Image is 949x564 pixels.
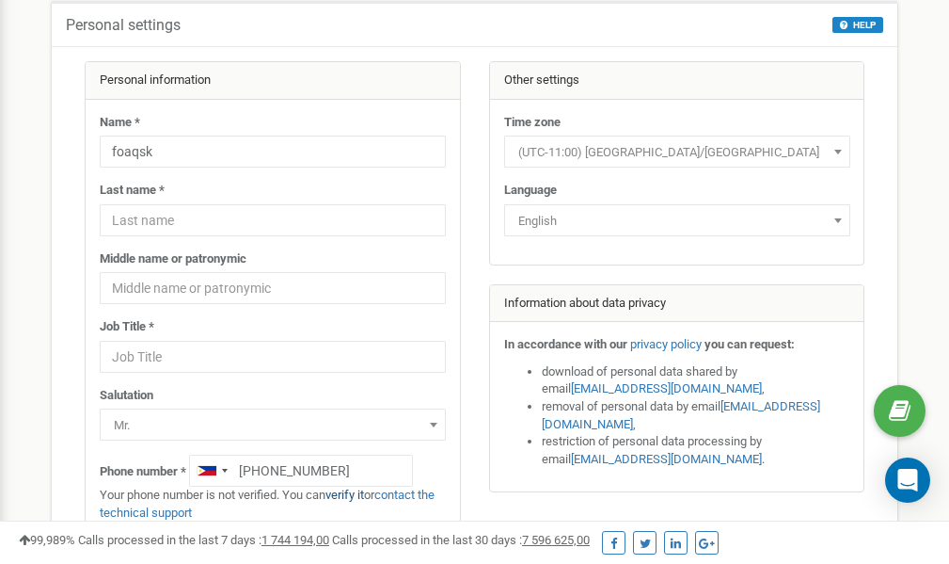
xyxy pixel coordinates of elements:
[504,204,850,236] span: English
[630,337,702,351] a: privacy policy
[100,387,153,405] label: Salutation
[66,17,181,34] h5: Personal settings
[542,398,850,433] li: removal of personal data by email ,
[511,208,844,234] span: English
[100,341,446,373] input: Job Title
[704,337,795,351] strong: you can request:
[504,114,561,132] label: Time zone
[100,409,446,441] span: Mr.
[490,285,864,323] div: Information about data privacy
[542,433,850,468] li: restriction of personal data processing by email .
[571,381,762,395] a: [EMAIL_ADDRESS][DOMAIN_NAME]
[100,488,435,520] a: contact the technical support
[511,139,844,166] span: (UTC-11:00) Pacific/Midway
[100,318,154,336] label: Job Title *
[100,182,165,200] label: Last name *
[504,337,627,351] strong: In accordance with our
[100,136,446,168] input: Name
[106,412,439,439] span: Mr.
[100,272,446,304] input: Middle name or patronymic
[261,533,329,547] u: 1 744 194,00
[542,399,820,431] a: [EMAIL_ADDRESS][DOMAIN_NAME]
[542,363,850,398] li: download of personal data shared by email ,
[86,62,460,100] div: Personal information
[504,136,850,168] span: (UTC-11:00) Pacific/Midway
[490,62,864,100] div: Other settings
[100,487,446,522] p: Your phone number is not verified. You can or
[522,533,590,547] u: 7 596 625,00
[504,182,557,200] label: Language
[885,458,930,503] div: Open Intercom Messenger
[100,250,246,268] label: Middle name or patronymic
[189,455,413,487] input: +1-800-555-55-55
[190,456,233,486] div: Telephone country code
[832,17,883,33] button: HELP
[100,114,140,132] label: Name *
[571,452,762,466] a: [EMAIL_ADDRESS][DOMAIN_NAME]
[100,463,186,481] label: Phone number *
[19,533,75,547] span: 99,989%
[78,533,329,547] span: Calls processed in the last 7 days :
[332,533,590,547] span: Calls processed in the last 30 days :
[100,204,446,236] input: Last name
[325,488,364,502] a: verify it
